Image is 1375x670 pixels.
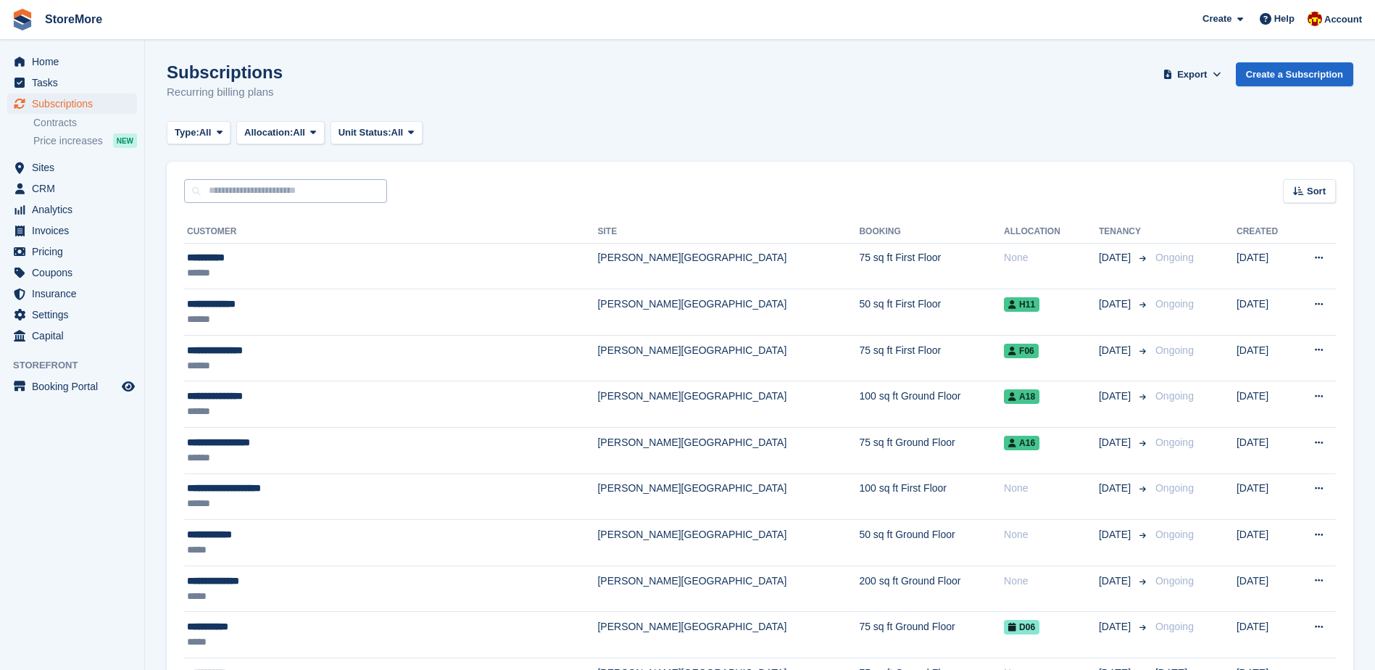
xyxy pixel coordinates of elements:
[859,381,1004,428] td: 100 sq ft Ground Floor
[7,262,137,283] a: menu
[859,520,1004,566] td: 50 sq ft Ground Floor
[597,566,859,612] td: [PERSON_NAME][GEOGRAPHIC_DATA]
[859,566,1004,612] td: 200 sq ft Ground Floor
[32,94,119,114] span: Subscriptions
[32,178,119,199] span: CRM
[1004,527,1099,542] div: None
[1307,184,1326,199] span: Sort
[7,199,137,220] a: menu
[7,220,137,241] a: menu
[597,220,859,244] th: Site
[1237,381,1294,428] td: [DATE]
[1099,481,1134,496] span: [DATE]
[1155,529,1194,540] span: Ongoing
[1155,621,1194,632] span: Ongoing
[597,289,859,336] td: [PERSON_NAME][GEOGRAPHIC_DATA]
[32,157,119,178] span: Sites
[1099,527,1134,542] span: [DATE]
[244,125,293,140] span: Allocation:
[1099,343,1134,358] span: [DATE]
[7,241,137,262] a: menu
[1155,575,1194,587] span: Ongoing
[859,289,1004,336] td: 50 sq ft First Floor
[1004,620,1039,634] span: D06
[1155,344,1194,356] span: Ongoing
[199,125,212,140] span: All
[597,428,859,474] td: [PERSON_NAME][GEOGRAPHIC_DATA]
[1237,520,1294,566] td: [DATE]
[1237,566,1294,612] td: [DATE]
[1155,437,1194,448] span: Ongoing
[7,376,137,397] a: menu
[1155,482,1194,494] span: Ongoing
[32,305,119,325] span: Settings
[391,125,404,140] span: All
[33,116,137,130] a: Contracts
[859,473,1004,520] td: 100 sq ft First Floor
[1155,390,1194,402] span: Ongoing
[1237,243,1294,289] td: [DATE]
[1099,250,1134,265] span: [DATE]
[597,473,859,520] td: [PERSON_NAME][GEOGRAPHIC_DATA]
[175,125,199,140] span: Type:
[859,612,1004,658] td: 75 sq ft Ground Floor
[32,376,119,397] span: Booking Portal
[859,335,1004,381] td: 75 sq ft First Floor
[7,178,137,199] a: menu
[1004,436,1039,450] span: A16
[1099,389,1134,404] span: [DATE]
[859,243,1004,289] td: 75 sq ft First Floor
[120,378,137,395] a: Preview store
[597,520,859,566] td: [PERSON_NAME][GEOGRAPHIC_DATA]
[1004,574,1099,589] div: None
[7,284,137,304] a: menu
[32,51,119,72] span: Home
[1099,435,1134,450] span: [DATE]
[39,7,108,31] a: StoreMore
[1324,12,1362,27] span: Account
[1236,62,1353,86] a: Create a Subscription
[1099,297,1134,312] span: [DATE]
[1155,298,1194,310] span: Ongoing
[236,121,325,145] button: Allocation: All
[7,94,137,114] a: menu
[1237,220,1294,244] th: Created
[1177,67,1207,82] span: Export
[859,220,1004,244] th: Booking
[1155,252,1194,263] span: Ongoing
[1099,619,1134,634] span: [DATE]
[1160,62,1224,86] button: Export
[32,241,119,262] span: Pricing
[12,9,33,30] img: stora-icon-8386f47178a22dfd0bd8f6a31ec36ba5ce8667c1dd55bd0f319d3a0aa187defe.svg
[1004,250,1099,265] div: None
[597,243,859,289] td: [PERSON_NAME][GEOGRAPHIC_DATA]
[113,133,137,148] div: NEW
[1237,289,1294,336] td: [DATE]
[32,284,119,304] span: Insurance
[597,612,859,658] td: [PERSON_NAME][GEOGRAPHIC_DATA]
[1004,481,1099,496] div: None
[33,134,103,148] span: Price increases
[1237,335,1294,381] td: [DATE]
[32,262,119,283] span: Coupons
[7,73,137,93] a: menu
[1274,12,1295,26] span: Help
[1237,473,1294,520] td: [DATE]
[1237,612,1294,658] td: [DATE]
[7,157,137,178] a: menu
[338,125,391,140] span: Unit Status:
[33,133,137,149] a: Price increases NEW
[1308,12,1322,26] img: Store More Team
[184,220,597,244] th: Customer
[13,358,144,373] span: Storefront
[1004,344,1039,358] span: F06
[1099,220,1150,244] th: Tenancy
[7,305,137,325] a: menu
[1004,297,1039,312] span: H11
[32,73,119,93] span: Tasks
[597,335,859,381] td: [PERSON_NAME][GEOGRAPHIC_DATA]
[7,51,137,72] a: menu
[167,121,230,145] button: Type: All
[293,125,305,140] span: All
[1099,574,1134,589] span: [DATE]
